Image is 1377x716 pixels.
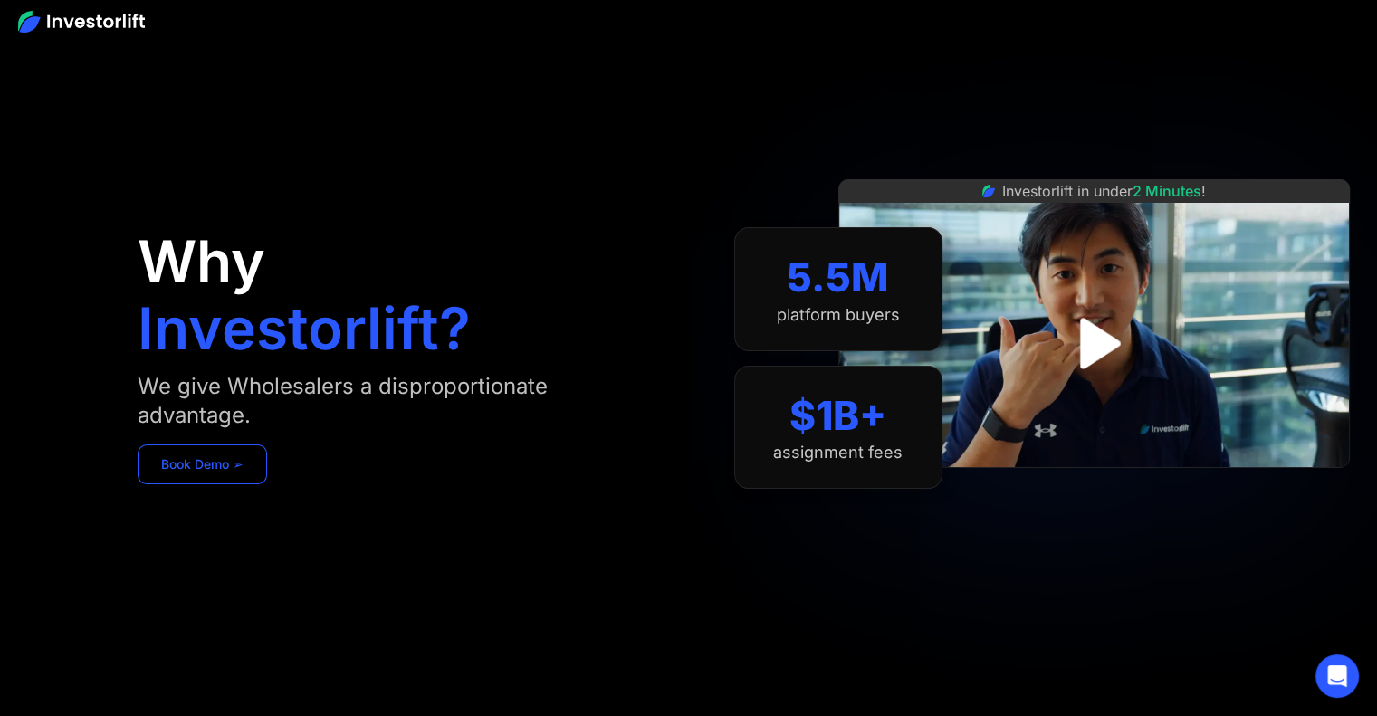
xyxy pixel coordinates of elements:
[1054,303,1134,384] a: open lightbox
[958,477,1229,499] iframe: Customer reviews powered by Trustpilot
[138,372,635,430] div: We give Wholesalers a disproportionate advantage.
[138,233,265,291] h1: Why
[789,392,886,440] div: $1B+
[787,253,889,301] div: 5.5M
[1315,654,1359,698] div: Open Intercom Messenger
[1133,182,1201,200] span: 2 Minutes
[138,300,471,358] h1: Investorlift?
[773,443,903,463] div: assignment fees
[777,305,900,325] div: platform buyers
[138,444,267,484] a: Book Demo ➢
[1002,180,1206,202] div: Investorlift in under !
